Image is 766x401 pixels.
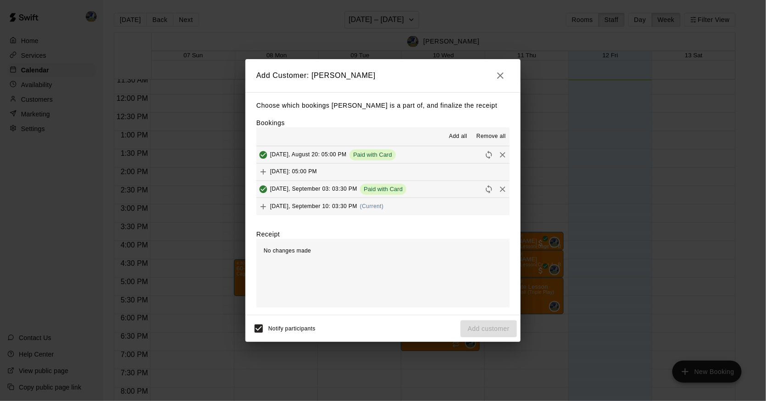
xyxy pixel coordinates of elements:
span: Reschedule [482,151,496,158]
p: Choose which bookings [PERSON_NAME] is a part of, and finalize the receipt [256,100,510,111]
span: Remove [496,151,510,158]
span: Paid with Card [350,151,396,158]
span: (Current) [360,203,384,209]
button: Added & Paid[DATE], August 20: 05:00 PMPaid with CardRescheduleRemove [256,146,510,163]
button: Add all [444,129,473,144]
button: Remove all [473,129,510,144]
h2: Add Customer: [PERSON_NAME] [245,59,521,92]
button: Added & Paid[DATE], September 03: 03:30 PMPaid with CardRescheduleRemove [256,181,510,198]
button: Added & Paid [256,148,270,162]
span: Reschedule [482,185,496,192]
span: Add [256,203,270,209]
label: Bookings [256,119,285,126]
span: [DATE], August 20: 05:00 PM [270,151,347,158]
span: [DATE], September 03: 03:30 PM [270,186,357,192]
label: Receipt [256,230,280,239]
button: Add[DATE]: 05:00 PM [256,164,510,181]
span: [DATE], September 10: 03:30 PM [270,203,357,209]
button: Add[DATE], September 10: 03:30 PM(Current) [256,198,510,215]
span: Paid with Card [360,186,406,192]
button: Added & Paid [256,182,270,196]
span: Add [256,168,270,175]
span: Remove [496,185,510,192]
span: Add all [449,132,467,141]
span: No changes made [264,247,311,254]
span: Notify participants [268,326,316,332]
span: Remove all [477,132,506,141]
span: [DATE]: 05:00 PM [270,169,317,175]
